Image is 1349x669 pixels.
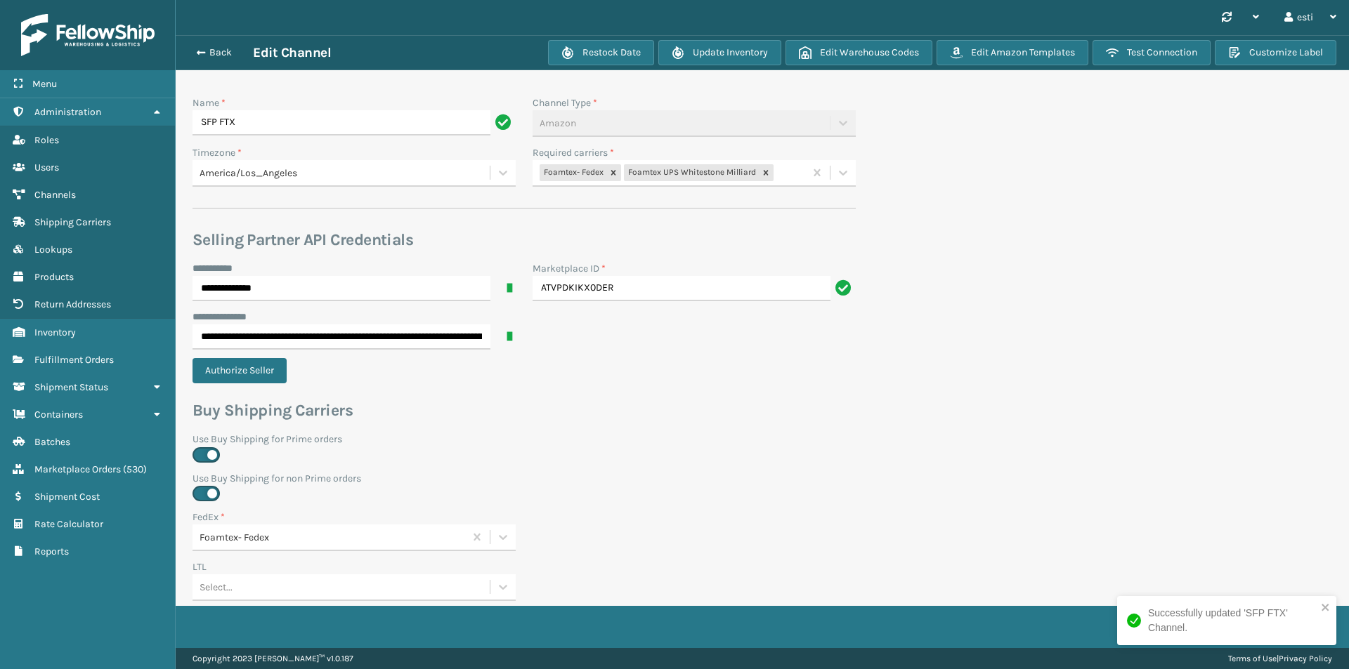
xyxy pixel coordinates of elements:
div: America/Los_Angeles [200,166,491,180]
span: Rate Calculator [34,518,103,530]
h3: Selling Partner API Credentials [193,230,856,251]
span: Containers [34,409,83,420]
button: Authorize Seller [193,358,287,383]
label: Name [193,95,226,110]
label: LTL [193,559,207,574]
span: Menu [32,78,57,90]
button: Edit Warehouse Codes [786,40,932,65]
div: Foamtex- Fedex [540,164,606,181]
div: Successfully updated 'SFP FTX' Channel. [1148,606,1317,635]
span: Roles [34,134,59,146]
h3: Edit Channel [253,44,331,61]
span: Channels [34,189,76,201]
span: Inventory [34,326,76,338]
div: Select... [200,580,233,595]
a: Authorize Seller [193,364,295,376]
p: Copyright 2023 [PERSON_NAME]™ v 1.0.187 [193,648,353,669]
span: Products [34,271,74,283]
span: Lookups [34,244,72,256]
button: Edit Amazon Templates [937,40,1088,65]
span: Users [34,161,59,173]
img: logo [21,14,155,56]
span: Fulfillment Orders [34,354,114,366]
div: Foamtex UPS Whitestone Milliard [624,164,758,181]
label: FedEx [193,510,225,524]
label: Use Buy Shipping for Prime orders [193,432,856,446]
label: Use Buy Shipping for non Prime orders [193,471,856,486]
span: Marketplace Orders [34,463,121,475]
label: Timezone [193,145,242,160]
span: Return Addresses [34,298,111,310]
span: ( 530 ) [123,463,147,475]
span: Batches [34,436,70,448]
label: Channel Type [533,95,597,110]
div: Foamtex- Fedex [200,530,466,545]
span: Shipping Carriers [34,216,111,228]
button: close [1321,602,1331,615]
span: Administration [34,106,101,118]
span: Shipment Status [34,381,108,393]
h3: Buy Shipping Carriers [193,400,856,421]
button: Restock Date [548,40,654,65]
label: Required carriers [533,145,614,160]
button: Customize Label [1215,40,1336,65]
button: Back [188,46,253,59]
span: Reports [34,545,69,557]
button: Test Connection [1093,40,1211,65]
label: Marketplace ID [533,261,606,276]
button: Update Inventory [658,40,781,65]
span: Shipment Cost [34,491,100,503]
